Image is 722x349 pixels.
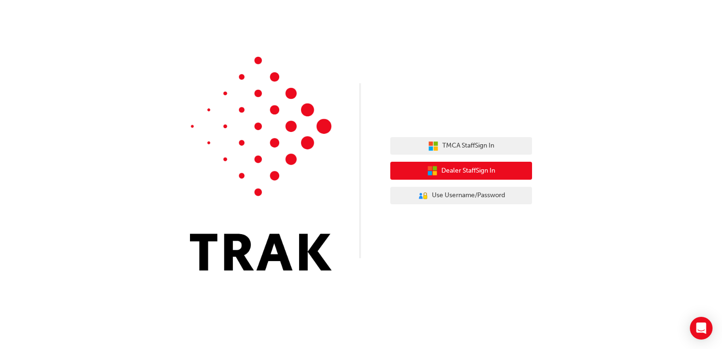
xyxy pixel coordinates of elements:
[190,57,332,270] img: Trak
[442,140,494,151] span: TMCA Staff Sign In
[390,162,532,180] button: Dealer StaffSign In
[390,187,532,205] button: Use Username/Password
[441,166,495,176] span: Dealer Staff Sign In
[690,317,713,340] div: Open Intercom Messenger
[390,137,532,155] button: TMCA StaffSign In
[432,190,505,201] span: Use Username/Password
